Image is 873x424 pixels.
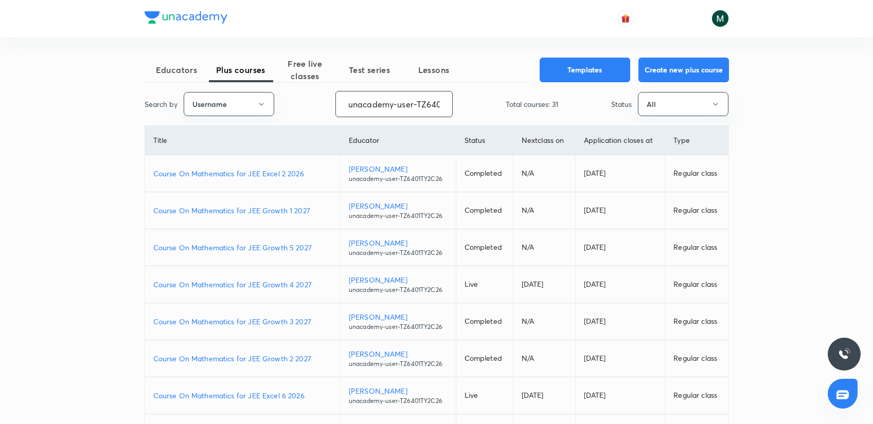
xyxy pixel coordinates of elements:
input: Search... [336,91,452,117]
p: unacademy-user-TZ6401TY2C26 [349,174,448,183]
button: Create new plus course [638,58,729,82]
p: unacademy-user-TZ6401TY2C26 [349,248,448,257]
th: Application closes at [575,126,665,155]
p: unacademy-user-TZ6401TY2C26 [349,211,448,220]
td: Completed [456,192,513,229]
td: Completed [456,303,513,340]
p: unacademy-user-TZ6401TY2C26 [349,285,448,294]
a: [PERSON_NAME]unacademy-user-TZ6401TY2C26 [349,163,448,183]
p: Status [611,99,632,109]
a: [PERSON_NAME]unacademy-user-TZ6401TY2C26 [349,200,448,220]
img: avatar [621,14,630,23]
td: Regular class [665,155,728,192]
td: N/A [513,340,575,377]
span: Test series [337,64,402,76]
a: [PERSON_NAME]unacademy-user-TZ6401TY2C26 [349,348,448,368]
span: Lessons [402,64,466,76]
p: unacademy-user-TZ6401TY2C26 [349,396,448,405]
td: Completed [456,155,513,192]
th: Type [665,126,728,155]
th: Status [456,126,513,155]
td: N/A [513,229,575,266]
p: [PERSON_NAME] [349,348,448,359]
td: [DATE] [575,192,665,229]
p: unacademy-user-TZ6401TY2C26 [349,359,448,368]
a: Course On Mathematics for JEE Growth 5 2027 [153,242,332,253]
a: Course On Mathematics for JEE Growth 1 2027 [153,205,332,216]
td: Regular class [665,377,728,414]
span: Educators [145,64,209,76]
td: [DATE] [513,266,575,303]
a: Course On Mathematics for JEE Excel 6 2026 [153,390,332,401]
th: Title [145,126,341,155]
p: [PERSON_NAME] [349,200,448,211]
td: Completed [456,340,513,377]
td: Live [456,266,513,303]
a: Course On Mathematics for JEE Excel 2 2026 [153,168,332,179]
a: [PERSON_NAME]unacademy-user-TZ6401TY2C26 [349,274,448,294]
a: [PERSON_NAME]unacademy-user-TZ6401TY2C26 [349,311,448,331]
td: [DATE] [575,229,665,266]
td: Regular class [665,303,728,340]
th: Educator [340,126,456,155]
td: Completed [456,229,513,266]
td: N/A [513,303,575,340]
span: Plus courses [209,64,273,76]
td: [DATE] [575,340,665,377]
button: All [638,92,728,116]
p: [PERSON_NAME] [349,311,448,322]
img: Milind Shahare [711,10,729,27]
a: [PERSON_NAME]unacademy-user-TZ6401TY2C26 [349,385,448,405]
img: ttu [838,348,850,360]
a: Course On Mathematics for JEE Growth 3 2027 [153,316,332,327]
td: [DATE] [575,303,665,340]
p: [PERSON_NAME] [349,237,448,248]
th: Next class on [513,126,575,155]
button: Templates [540,58,630,82]
td: [DATE] [575,266,665,303]
p: [PERSON_NAME] [349,163,448,174]
img: Company Logo [145,11,227,24]
td: Regular class [665,340,728,377]
button: avatar [617,10,634,27]
td: Regular class [665,229,728,266]
a: [PERSON_NAME]unacademy-user-TZ6401TY2C26 [349,237,448,257]
td: Regular class [665,192,728,229]
p: unacademy-user-TZ6401TY2C26 [349,322,448,331]
a: Course On Mathematics for JEE Growth 2 2027 [153,353,332,364]
a: Course On Mathematics for JEE Growth 4 2027 [153,279,332,290]
td: N/A [513,192,575,229]
td: [DATE] [575,155,665,192]
p: Search by [145,99,177,109]
p: [PERSON_NAME] [349,274,448,285]
td: [DATE] [513,377,575,414]
td: Regular class [665,266,728,303]
a: Company Logo [145,11,227,26]
td: N/A [513,155,575,192]
span: Free live classes [273,58,337,82]
button: Username [184,92,274,116]
p: [PERSON_NAME] [349,385,448,396]
td: [DATE] [575,377,665,414]
p: Total courses: 31 [506,99,558,109]
td: Live [456,377,513,414]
